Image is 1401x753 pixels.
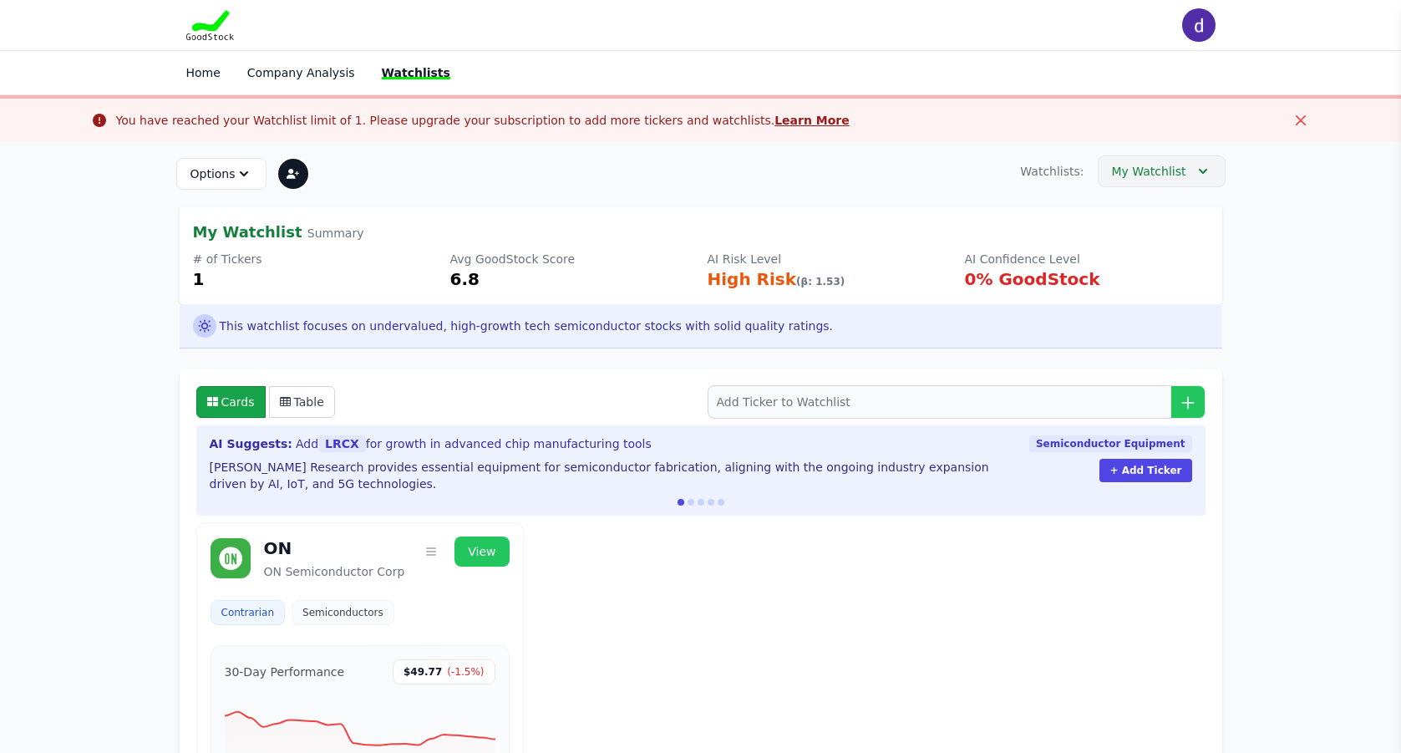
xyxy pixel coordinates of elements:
[211,538,251,578] img: ON logo
[1099,459,1191,482] button: + Add Ticker
[965,251,1209,267] div: AI Confidence Level
[1020,163,1084,180] span: Watchlists:
[796,276,845,287] span: (β: 1.53)
[708,251,952,267] div: AI Risk Level
[450,251,694,267] div: Avg GoodStock Score
[774,112,850,129] button: Learn More
[220,318,834,334] span: This watchlist focuses on undervalued, high-growth tech semiconductor stocks with solid quality r...
[318,435,366,452] span: LRCX
[225,664,345,680] h3: 30-Day Performance
[447,665,484,679] span: (-1.5%)
[382,66,450,79] a: Watchlists
[296,435,652,452] span: Add for growth in advanced chip manufacturing tools
[708,267,952,291] div: High Risk
[210,460,989,491] span: [PERSON_NAME] Research provides essential equipment for semiconductor fabrication, aligning with ...
[196,386,335,418] div: View toggle
[269,386,335,418] button: Table
[264,563,510,580] p: ON Semiconductor Corp
[708,385,1206,419] input: Add Ticker to Watchlist
[307,226,364,240] span: Summary
[186,10,235,40] img: Goodstock Logo
[1182,8,1216,42] img: user photo
[450,267,694,291] div: 6.8
[210,435,292,452] span: AI Suggests:
[454,537,509,567] a: View
[176,158,266,190] button: Options
[1029,435,1192,452] span: Semiconductor Equipment
[1287,107,1314,134] button: Close
[193,251,437,267] div: # of Tickers
[1112,163,1186,180] span: My Watchlist
[186,66,221,79] a: Home
[247,66,355,79] a: Company Analysis
[193,314,216,338] span: Ask AI
[1098,155,1226,187] button: My Watchlist
[264,537,292,560] h2: ON
[196,386,266,418] button: Cards
[302,606,383,619] span: Semiconductors
[404,665,442,679] span: $49.77
[116,112,850,129] div: You have reached your Watchlist limit of 1. Please upgrade your subscription to add more tickers ...
[221,606,275,619] span: Contrarian
[965,267,1209,291] div: 0% GoodStock
[193,267,437,291] div: 1
[193,223,302,241] span: My Watchlist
